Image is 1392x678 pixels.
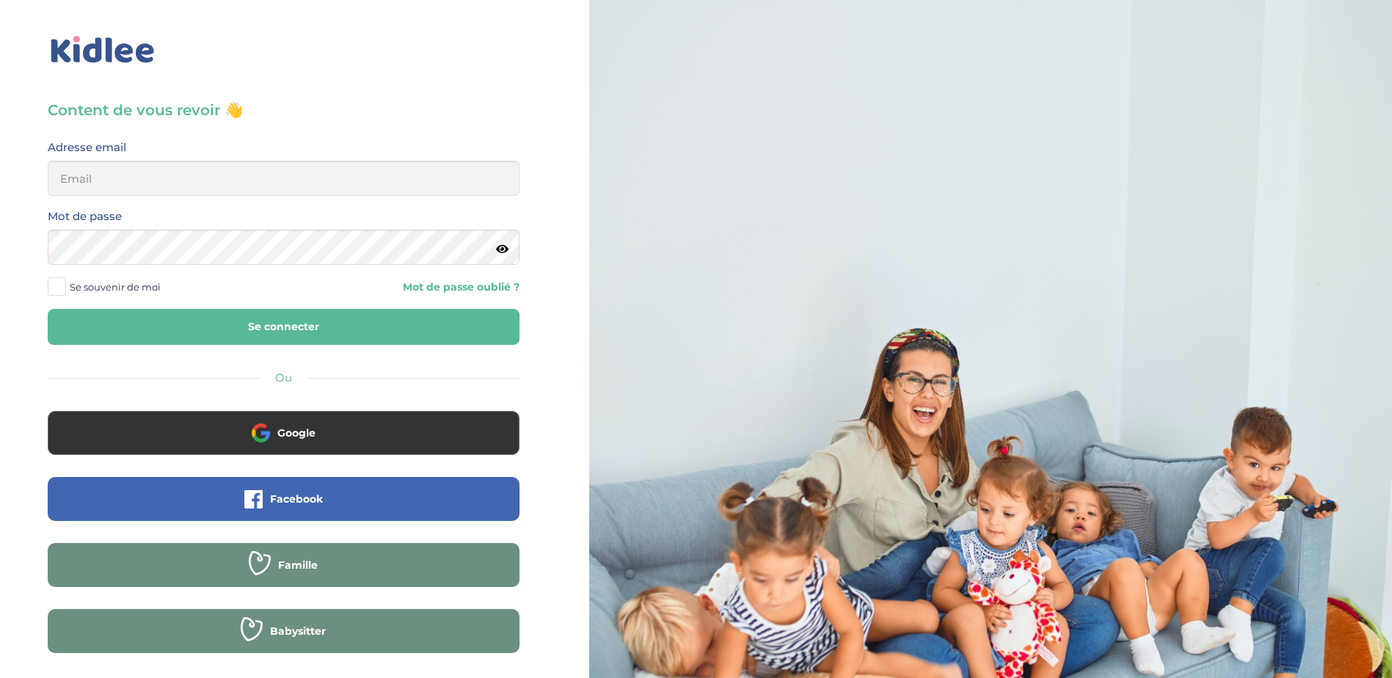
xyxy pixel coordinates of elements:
span: Babysitter [270,624,326,638]
span: Google [277,426,316,440]
button: Se connecter [48,309,520,345]
img: logo_kidlee_bleu [48,33,158,67]
label: Adresse email [48,138,126,157]
button: Facebook [48,477,520,521]
img: facebook.png [244,490,263,508]
button: Famille [48,543,520,587]
span: Facebook [270,492,323,506]
input: Email [48,161,520,196]
button: Google [48,411,520,455]
a: Babysitter [48,634,520,648]
label: Mot de passe [48,207,122,226]
h3: Content de vous revoir 👋 [48,100,520,120]
span: Se souvenir de moi [70,277,161,296]
button: Babysitter [48,609,520,653]
a: Mot de passe oublié ? [294,280,519,294]
span: Ou [275,371,292,384]
a: Facebook [48,502,520,516]
img: google.png [252,423,270,442]
a: Google [48,436,520,450]
a: Famille [48,568,520,582]
span: Famille [278,558,318,572]
keeper-lock: Open Keeper Popup [490,169,508,187]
